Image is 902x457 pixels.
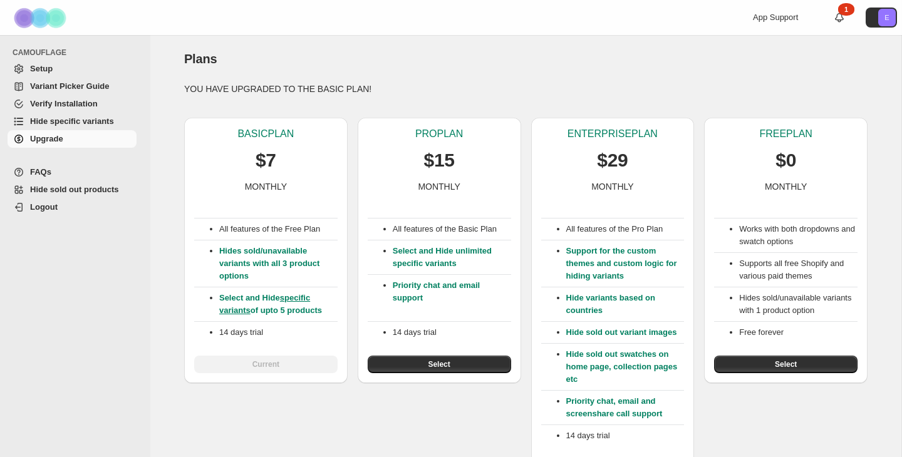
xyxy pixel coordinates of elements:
[566,245,685,282] p: Support for the custom themes and custom logic for hiding variants
[8,130,137,148] a: Upgrade
[566,348,685,386] p: Hide sold out swatches on home page, collection pages etc
[245,180,287,193] p: MONTHLY
[30,134,63,143] span: Upgrade
[30,167,51,177] span: FAQs
[428,359,450,369] span: Select
[566,292,685,317] p: Hide variants based on countries
[753,13,798,22] span: App Support
[184,83,868,95] p: YOU HAVE UPGRADED TO THE BASIC PLAN!
[566,223,685,235] p: All features of the Pro Plan
[775,359,797,369] span: Select
[8,78,137,95] a: Variant Picker Guide
[591,180,633,193] p: MONTHLY
[714,356,858,373] button: Select
[30,64,53,73] span: Setup
[775,148,796,173] p: $0
[219,292,338,317] p: Select and Hide of upto 5 products
[838,3,854,16] div: 1
[8,181,137,198] a: Hide sold out products
[8,198,137,216] a: Logout
[739,257,858,282] li: Supports all free Shopify and various paid themes
[237,128,294,140] p: BASIC PLAN
[184,52,217,66] span: Plans
[566,326,685,339] p: Hide sold out variant images
[256,148,276,173] p: $7
[739,292,858,317] li: Hides sold/unavailable variants with 1 product option
[424,148,455,173] p: $15
[884,14,889,21] text: E
[878,9,896,26] span: Avatar with initials E
[219,245,338,282] p: Hides sold/unavailable variants with all 3 product options
[739,326,858,339] li: Free forever
[219,326,338,339] p: 14 days trial
[219,223,338,235] p: All features of the Free Plan
[30,81,109,91] span: Variant Picker Guide
[597,148,628,173] p: $29
[30,99,98,108] span: Verify Installation
[30,202,58,212] span: Logout
[866,8,897,28] button: Avatar with initials E
[10,1,73,35] img: Camouflage
[8,113,137,130] a: Hide specific variants
[393,326,511,339] p: 14 days trial
[568,128,658,140] p: ENTERPRISE PLAN
[13,48,142,58] span: CAMOUFLAGE
[566,395,685,420] p: Priority chat, email and screenshare call support
[765,180,807,193] p: MONTHLY
[393,245,511,270] p: Select and Hide unlimited specific variants
[739,223,858,248] li: Works with both dropdowns and swatch options
[8,95,137,113] a: Verify Installation
[566,429,685,442] p: 14 days trial
[393,279,511,317] p: Priority chat and email support
[415,128,463,140] p: PRO PLAN
[833,11,846,24] a: 1
[8,60,137,78] a: Setup
[393,223,511,235] p: All features of the Basic Plan
[418,180,460,193] p: MONTHLY
[30,116,114,126] span: Hide specific variants
[368,356,511,373] button: Select
[759,128,812,140] p: FREE PLAN
[30,185,119,194] span: Hide sold out products
[8,163,137,181] a: FAQs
